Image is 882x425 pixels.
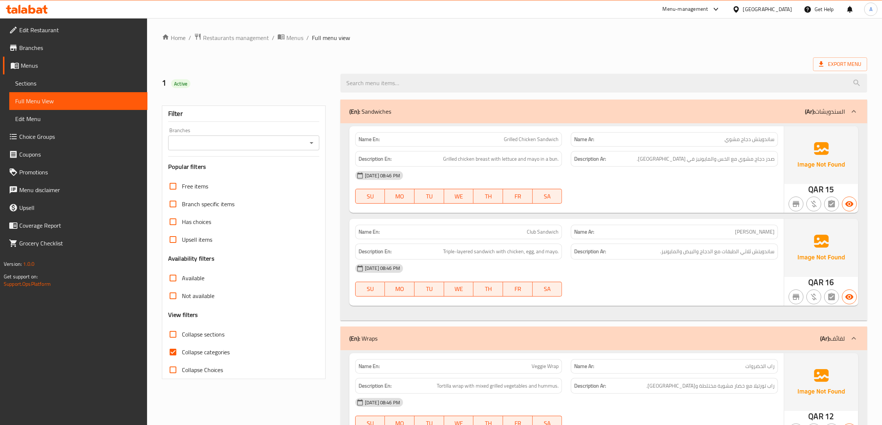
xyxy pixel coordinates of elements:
span: Get support on: [4,272,38,281]
span: Grilled chicken breast with lettuce and mayo in a bun. [443,154,559,164]
span: راب الخضروات [745,362,775,370]
span: ساندويتش ثلاثي الطبقات مع الدجاج والبيض والمايونيز. [660,247,775,256]
span: FR [506,284,530,294]
span: Export Menu [819,60,861,69]
button: WE [444,189,474,204]
li: / [189,33,191,42]
button: SA [533,189,562,204]
button: Not has choices [824,197,839,211]
strong: Description Ar: [574,154,606,164]
button: Available [842,290,857,304]
button: SA [533,282,562,297]
a: Edit Menu [9,110,147,128]
button: WE [444,282,474,297]
span: Menus [21,61,142,70]
strong: Name En: [359,362,380,370]
span: Edit Menu [15,114,142,123]
span: 1.0.0 [23,259,34,269]
strong: Description Ar: [574,381,606,391]
span: WE [447,284,471,294]
span: [DATE] 08:46 PM [362,399,403,406]
span: FR [506,191,530,202]
button: Available [842,197,857,211]
span: QAR [809,409,823,424]
span: Branch specific items [182,200,234,208]
button: Purchased item [806,197,821,211]
span: SA [536,284,559,294]
span: MO [388,191,412,202]
span: Upsell [19,203,142,212]
a: Restaurants management [194,33,269,43]
span: Club Sandwich [527,228,559,236]
div: (En): Sandwiches(Ar):السندويشات [340,100,867,123]
button: Purchased item [806,290,821,304]
span: Collapse Choices [182,365,223,374]
a: Coupons [3,145,147,163]
h3: Availability filters [168,254,214,263]
span: Full menu view [312,33,350,42]
span: Choice Groups [19,132,142,141]
span: Active [171,80,190,87]
p: السندويشات [805,107,845,116]
h2: 1 [162,77,332,88]
button: Not has choices [824,290,839,304]
span: TU [417,191,441,202]
a: Coverage Report [3,217,147,234]
span: Grilled Chicken Sandwich [504,135,559,143]
button: FR [503,189,533,204]
span: [PERSON_NAME] [735,228,775,236]
b: (En): [349,106,360,117]
a: Sections [9,74,147,92]
strong: Name En: [359,228,380,236]
button: Not branch specific item [789,290,803,304]
div: Menu-management [663,5,708,14]
button: FR [503,282,533,297]
a: Menu disclaimer [3,181,147,199]
h3: Popular filters [168,163,319,171]
button: TU [415,282,444,297]
span: Has choices [182,217,211,226]
a: Branches [3,39,147,57]
span: ساندويتش دجاج مشوي [725,135,775,143]
span: Tortilla wrap with mixed grilled vegetables and hummus. [437,381,559,391]
span: QAR [809,182,823,197]
span: SA [536,191,559,202]
h3: View filters [168,311,198,319]
span: Version: [4,259,22,269]
span: Sections [15,79,142,88]
span: Branches [19,43,142,52]
span: QAR [809,275,823,290]
span: Full Menu View [15,97,142,106]
strong: Name Ar: [574,228,594,236]
button: Not branch specific item [789,197,803,211]
span: Available [182,274,204,282]
a: Edit Restaurant [3,21,147,39]
span: Coupons [19,150,142,159]
button: TH [473,189,503,204]
strong: Description En: [359,154,392,164]
span: [DATE] 08:46 PM [362,265,403,272]
span: Collapse categories [182,348,230,357]
a: Grocery Checklist [3,234,147,252]
a: Support.OpsPlatform [4,279,51,289]
span: WE [447,191,471,202]
span: Edit Restaurant [19,26,142,34]
span: راب تورتيلا مع خضار مشوية مختلطة وحمص. [646,381,775,391]
span: 16 [825,275,834,290]
span: SU [359,284,382,294]
div: Filter [168,106,319,122]
span: 15 [825,182,834,197]
span: Triple-layered sandwich with chicken, egg, and mayo. [443,247,559,256]
b: (Ar): [820,333,830,344]
b: (Ar): [805,106,815,117]
span: Collapse sections [182,330,224,339]
strong: Description Ar: [574,247,606,256]
button: SU [355,189,385,204]
a: Full Menu View [9,92,147,110]
a: Menus [3,57,147,74]
span: Grocery Checklist [19,239,142,248]
span: Free items [182,182,208,191]
a: Home [162,33,186,42]
img: Ae5nvW7+0k+MAAAAAElFTkSuQmCC [784,353,858,411]
span: SU [359,191,382,202]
